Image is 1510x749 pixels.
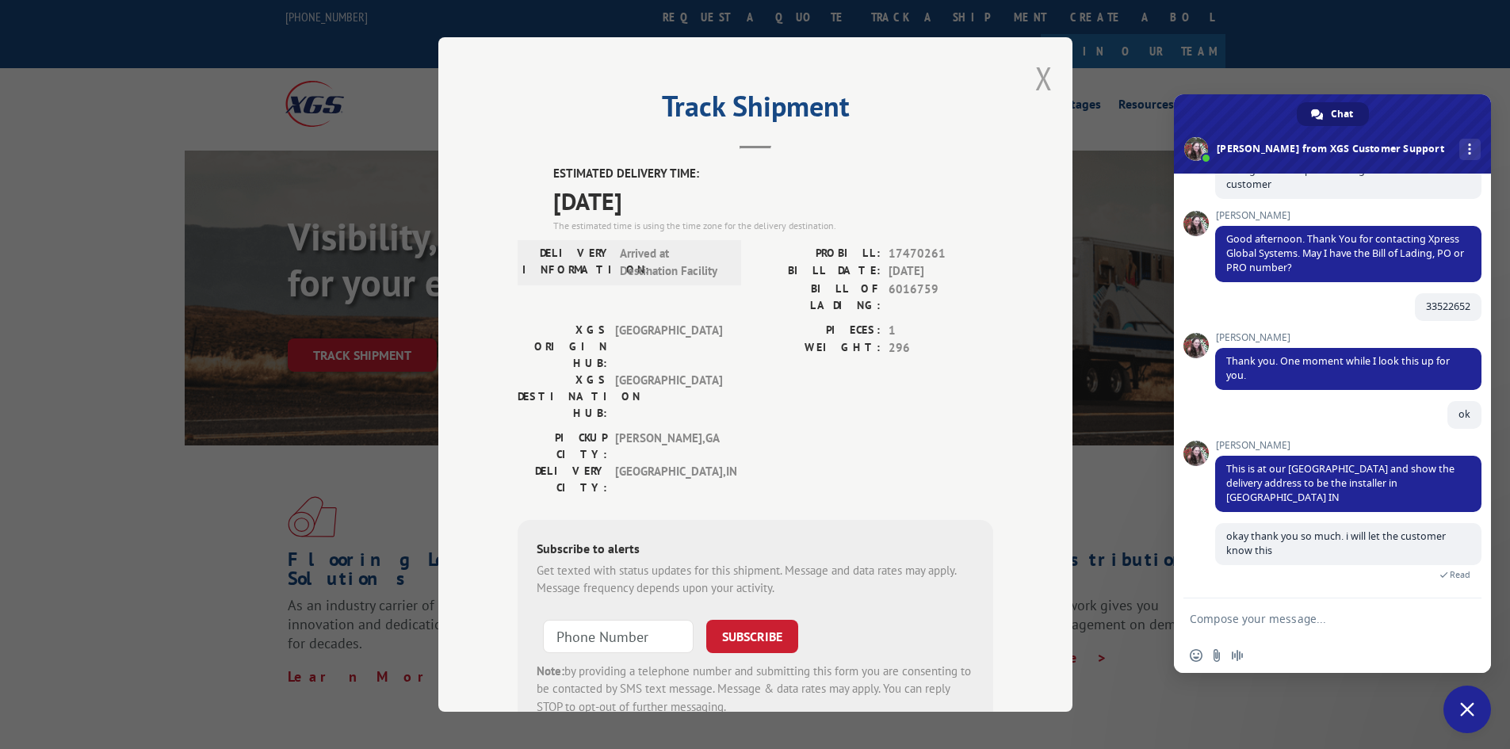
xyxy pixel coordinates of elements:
button: SUBSCRIBE [706,620,798,653]
span: [PERSON_NAME] [1215,440,1481,451]
span: This is at our [GEOGRAPHIC_DATA] and show the delivery address to be the installer in [GEOGRAPHIC... [1226,462,1455,504]
span: Send a file [1210,649,1223,662]
div: Subscribe to alerts [537,539,974,562]
label: BILL DATE: [755,262,881,281]
span: [GEOGRAPHIC_DATA] [615,322,722,372]
span: [PERSON_NAME] [1215,210,1481,221]
strong: Note: [537,663,564,678]
div: Chat [1297,102,1369,126]
label: PIECES: [755,322,881,340]
input: Phone Number [543,620,694,653]
span: okay thank you so much. i will let the customer know this [1226,529,1446,557]
span: ok [1458,407,1470,421]
span: 33522652 [1426,300,1470,313]
span: 17470261 [889,245,993,263]
span: Good afternoon. Thank You for contacting Xpress Global Systems. May I have the Bill of Lading, PO... [1226,232,1464,274]
label: ESTIMATED DELIVERY TIME: [553,165,993,183]
span: Chat [1331,102,1353,126]
button: Close modal [1035,57,1053,99]
span: Arrived at Destination Facility [620,245,727,281]
div: The estimated time is using the time zone for the delivery destination. [553,219,993,233]
span: [PERSON_NAME] , GA [615,430,722,463]
span: [PERSON_NAME] [1215,332,1481,343]
span: 296 [889,339,993,357]
span: [DATE] [889,262,993,281]
span: Thank you. One moment while I look this up for you. [1226,354,1450,382]
span: Audio message [1231,649,1244,662]
div: More channels [1459,139,1481,160]
span: [DATE] [553,183,993,219]
label: XGS ORIGIN HUB: [518,322,607,372]
span: [GEOGRAPHIC_DATA] [615,372,722,422]
label: XGS DESTINATION HUB: [518,372,607,422]
div: Get texted with status updates for this shipment. Message and data rates may apply. Message frequ... [537,562,974,598]
textarea: Compose your message... [1190,612,1440,626]
span: Insert an emoji [1190,649,1202,662]
label: PROBILL: [755,245,881,263]
div: Close chat [1443,686,1491,733]
span: [GEOGRAPHIC_DATA] , IN [615,463,722,496]
span: 1 [889,322,993,340]
label: WEIGHT: [755,339,881,357]
label: DELIVERY INFORMATION: [522,245,612,281]
span: 6016759 [889,281,993,314]
span: Read [1450,569,1470,580]
div: by providing a telephone number and submitting this form you are consenting to be contacted by SM... [537,663,974,717]
label: PICKUP CITY: [518,430,607,463]
label: BILL OF LADING: [755,281,881,314]
h2: Track Shipment [518,95,993,125]
label: DELIVERY CITY: [518,463,607,496]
